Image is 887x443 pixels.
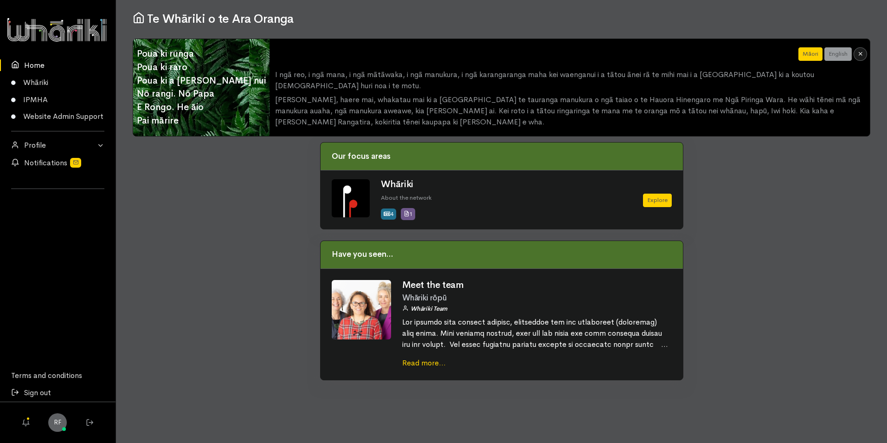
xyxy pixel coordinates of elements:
a: RF [48,413,67,432]
button: Māori [798,47,823,61]
a: Whāriki [381,178,413,190]
h1: Te Whāriki o te Ara Oranga [133,11,870,26]
img: Whariki%20Icon_Icon_Tile.png [332,179,370,217]
button: English [824,47,852,61]
span: Poua ki runga Poua ki raro Poua ki a [PERSON_NAME] nui Nō rangi. Nō Papa E Rongo. He āio Pai mārire [133,44,270,131]
a: Explore [643,194,672,207]
p: I ngā reo, i ngā mana, i ngā mātāwaka, i ngā manukura, i ngā karangaranga maha kei waenganui i a ... [275,69,864,91]
div: Our focus areas [321,143,683,170]
a: Read more... [402,358,446,368]
p: [PERSON_NAME], haere mai, whakatau mai ki a [GEOGRAPHIC_DATA] te tauranga manukura o ngā taiao o ... [275,94,864,128]
iframe: LinkedIn Embedded Content [39,195,77,206]
div: Have you seen... [321,241,683,269]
